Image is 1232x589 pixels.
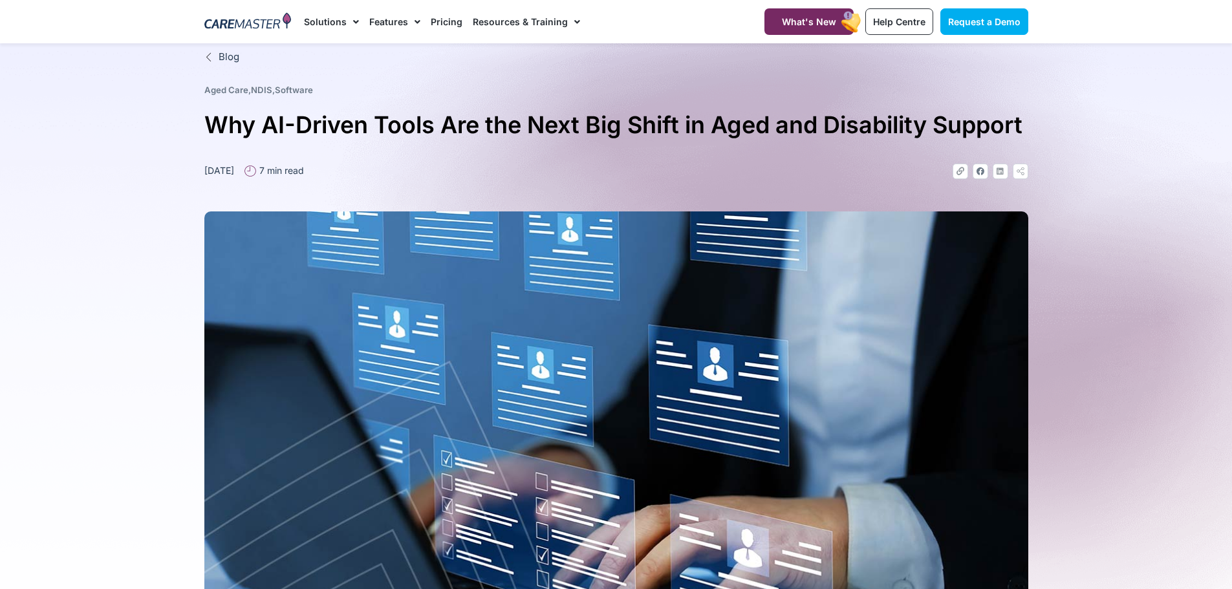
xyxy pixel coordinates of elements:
a: Help Centre [865,8,933,35]
a: What's New [764,8,854,35]
span: What's New [782,16,836,27]
h1: Why AI-Driven Tools Are the Next Big Shift in Aged and Disability Support [204,106,1028,144]
span: Blog [215,50,239,65]
a: Blog [204,50,1028,65]
span: Request a Demo [948,16,1021,27]
span: 7 min read [256,164,304,177]
span: , , [204,85,313,95]
a: NDIS [251,85,272,95]
a: Aged Care [204,85,248,95]
a: Request a Demo [940,8,1028,35]
a: Software [275,85,313,95]
img: CareMaster Logo [204,12,292,32]
time: [DATE] [204,165,234,176]
span: Help Centre [873,16,925,27]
